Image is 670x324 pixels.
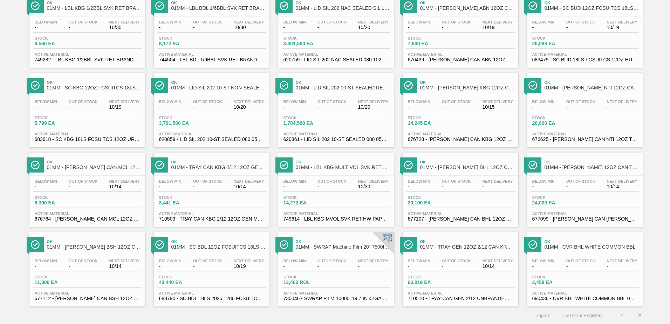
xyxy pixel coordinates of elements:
[566,100,595,104] span: Out Of Stock
[234,20,264,24] span: Next Delivery
[420,85,515,90] span: 01MM - CARR KBG 12OZ CAN CAN PK 12/12 CAN
[566,104,595,110] span: -
[522,68,646,147] a: ÍconeOk01MM - [PERSON_NAME] NTI 12OZ CAN TWNSTK 30/12 CANBelow Min-Out Of Stock-Next Delivery-Sto...
[532,36,581,40] span: Stock
[483,259,513,263] span: Next Delivery
[607,100,637,104] span: Next Delivery
[109,259,140,263] span: Next Delivery
[296,165,390,170] span: 01MM - LBL KBG MULTIVOL SVK RET HW PPS #3
[408,57,513,62] span: 676439 - CARR CAN ABN 12OZ TWNSTK 30/12 CAN 0822
[283,211,389,216] span: Active Material
[483,104,513,110] span: 10/15
[283,104,306,110] span: -
[545,80,639,85] span: Ok
[24,147,149,227] a: ÍconeOk01MM - [PERSON_NAME] CAN MCL 12OZ TWNSTK 30/12 CANBelow Min-Out Of Stock-Next Delivery10/1...
[35,275,84,279] span: Stock
[35,200,84,205] span: 6,300 EA
[159,216,264,222] span: 710503 - TRAY CAN KBG 2/12 12OZ GEN MW 1023-L 032
[296,85,390,90] span: 01MM - LID SIL 202 10-ST SEALED RED DI
[442,20,471,24] span: Out Of Stock
[149,147,273,227] a: ÍconeOk01MM - TRAY CAN KBG 2/12 12OZ GEN MW 1023-L 032Below Min-Out Of Stock-Next Delivery10/14St...
[193,259,222,263] span: Out Of Stock
[566,179,595,183] span: Out Of Stock
[532,121,581,126] span: 20,600 EA
[408,100,430,104] span: Below Min
[283,25,306,30] span: -
[35,296,140,301] span: 677112 - CARR CAN BSH 12OZ TWNSTK 30/12 CAN 0724
[280,240,288,249] img: Ícone
[35,36,84,40] span: Stock
[607,179,637,183] span: Next Delivery
[283,116,333,120] span: Stock
[159,184,182,189] span: -
[283,179,306,183] span: Below Min
[35,280,84,285] span: 11,300 EA
[35,121,84,126] span: 5,799 EA
[532,104,555,110] span: -
[69,100,98,104] span: Out Of Stock
[532,137,637,142] span: 676625 - CARR CAN NTI 12OZ TWNSTK 30/12 CAN 0123
[566,20,595,24] span: Out Of Stock
[358,20,389,24] span: Next Delivery
[483,264,513,269] span: 10/14
[442,259,471,263] span: Out Of Stock
[317,259,347,263] span: Out Of Stock
[155,161,164,169] img: Ícone
[35,20,57,24] span: Below Min
[483,20,513,24] span: Next Delivery
[408,296,513,301] span: 710510 - TRAY CAN GEN 2/12 UNBRANDED 12OZ NO PRT
[483,184,513,189] span: -
[149,227,273,306] a: ÍconeOk01MM - SC BDL 12OZ FCSUITCS 18LS HULK HANDLE - AQUEOUS COATINGBelow Min-Out Of Stock-Next ...
[607,264,637,269] span: -
[442,104,471,110] span: -
[69,25,98,30] span: -
[442,179,471,183] span: Out Of Stock
[528,1,537,10] img: Ícone
[159,275,208,279] span: Stock
[358,259,389,263] span: Next Delivery
[109,104,140,110] span: 10/19
[283,200,333,205] span: 14,272 EA
[420,6,515,11] span: 01MM - CARR ABN 12OZ CAN TWNSTK 30/12 CAN AQUEOUS
[420,1,515,5] span: Ok
[35,291,140,295] span: Active Material
[358,179,389,183] span: Next Delivery
[317,100,347,104] span: Out Of Stock
[35,137,140,142] span: 683618 - SC KBG 18LS FCSUITCS 12OZ URL AND QR COD
[296,244,390,250] span: 01MM - SWRAP Machine Film 20" 7500ft 63 Gauge
[545,6,639,11] span: 01MM - SC BUD 12OZ FCSUITCS 18LS AQUEOUS COATING
[408,259,430,263] span: Below Min
[283,216,389,222] span: 749614 - LBL KBG MVOL SVK RET HW PAPER 0623 #3 4.
[420,80,515,85] span: Ok
[35,259,57,263] span: Below Min
[532,184,555,189] span: -
[317,104,347,110] span: -
[283,291,389,295] span: Active Material
[358,100,389,104] span: Next Delivery
[35,179,57,183] span: Below Min
[532,100,555,104] span: Below Min
[442,100,471,104] span: Out Of Stock
[280,161,288,169] img: Ícone
[532,259,555,263] span: Below Min
[159,211,264,216] span: Active Material
[69,179,98,183] span: Out Of Stock
[193,184,222,189] span: -
[171,244,266,250] span: 01MM - SC BDL 12OZ FCSUITCS 18LS HULK HANDLE - AQUEOUS COATING
[613,306,631,324] button: <
[159,104,182,110] span: -
[358,264,389,269] span: -
[24,227,149,306] a: ÍconeOk01MM - [PERSON_NAME] BSH 12OZ CAN TWNSTK 30/12 CANBelow Min-Out Of Stock-Next Delivery10/1...
[159,280,208,285] span: 43,440 EA
[159,195,208,200] span: Stock
[545,244,639,250] span: 01MM - CVR BHL WHITE COMMON BBL
[532,195,581,200] span: Stock
[234,259,264,263] span: Next Delivery
[69,264,98,269] span: -
[420,160,515,164] span: Ok
[408,280,457,285] span: 60,019 EA
[159,20,182,24] span: Below Min
[408,200,457,205] span: 20,100 EA
[283,137,389,142] span: 620861 - LID SIL 202 10-ST SEALED 080 0523 RED DI
[149,68,273,147] a: ÍconeOk01MM - LID SIL 202 10-ST NON-SEALED 088 0824 SIBelow Min-Out Of Stock-Next Delivery10/20St...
